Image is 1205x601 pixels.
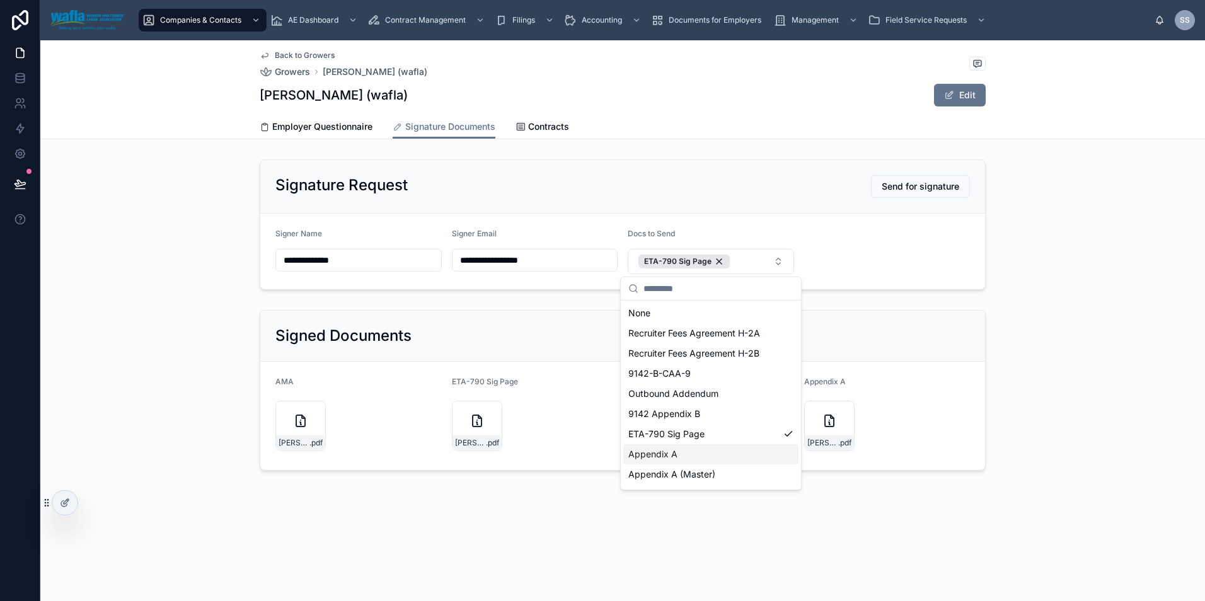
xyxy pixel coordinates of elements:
[638,255,730,268] button: Unselect 4
[279,438,309,448] span: [PERSON_NAME]-AMA-08.15.25
[486,438,499,448] span: .pdf
[512,15,535,25] span: Filings
[405,120,495,133] span: Signature Documents
[134,6,1155,34] div: scrollable content
[882,180,959,193] span: Send for signature
[871,175,970,198] button: Send for signature
[50,10,124,30] img: App logo
[516,115,569,140] a: Contracts
[452,377,518,386] span: ETA-790 Sig Page
[309,438,323,448] span: .pdf
[770,9,864,31] a: Management
[628,387,718,400] span: Outbound Addendum
[864,9,992,31] a: Field Service Requests
[275,50,335,60] span: Back to Growers
[623,303,799,323] div: None
[628,468,715,481] span: Appendix A (Master)
[275,66,310,78] span: Growers
[934,84,986,106] button: Edit
[644,256,712,266] span: ETA-790 Sig Page
[275,229,322,238] span: Signer Name
[628,347,759,360] span: Recruiter Fees Agreement H-2B
[160,15,241,25] span: Companies & Contacts
[628,428,705,440] span: ETA-790 Sig Page
[628,249,794,274] button: Select Button
[628,367,691,380] span: 9142-B-CAA-9
[491,9,560,31] a: Filings
[260,86,408,104] h1: [PERSON_NAME] (wafla)
[260,66,310,78] a: Growers
[807,438,838,448] span: [PERSON_NAME]-AppA-08.15.25
[647,9,770,31] a: Documents for Employers
[628,229,675,238] span: Docs to Send
[260,50,335,60] a: Back to Growers
[272,120,372,133] span: Employer Questionnaire
[139,9,267,31] a: Companies & Contacts
[628,408,700,420] span: 9142 Appendix B
[455,438,486,448] span: [PERSON_NAME]-ETA-790-08.15.25
[275,326,412,346] h2: Signed Documents
[669,15,761,25] span: Documents for Employers
[528,120,569,133] span: Contracts
[267,9,364,31] a: AE Dashboard
[560,9,647,31] a: Accounting
[275,377,294,386] span: AMA
[582,15,622,25] span: Accounting
[792,15,839,25] span: Management
[628,488,649,501] span: AMA
[621,300,801,489] div: Suggestions
[885,15,967,25] span: Field Service Requests
[385,15,466,25] span: Contract Management
[393,115,495,139] a: Signature Documents
[804,377,846,386] span: Appendix A
[452,229,497,238] span: Signer Email
[288,15,338,25] span: AE Dashboard
[260,115,372,140] a: Employer Questionnaire
[364,9,491,31] a: Contract Management
[838,438,851,448] span: .pdf
[628,448,677,461] span: Appendix A
[323,66,427,78] a: [PERSON_NAME] (wafla)
[275,175,408,195] h2: Signature Request
[1180,15,1190,25] span: SS
[628,327,760,340] span: Recruiter Fees Agreement H-2A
